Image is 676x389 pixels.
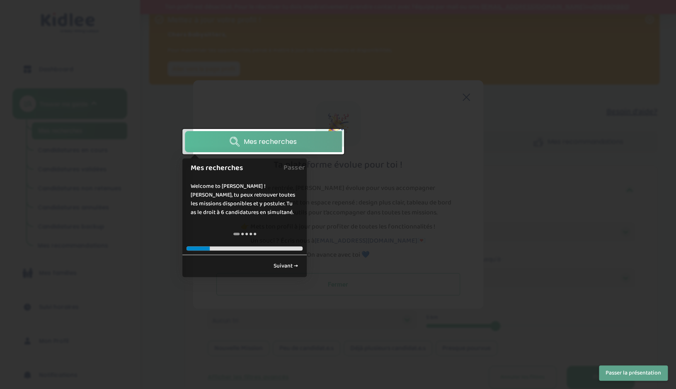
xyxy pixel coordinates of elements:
[599,365,668,381] button: Passer la présentation
[191,163,288,174] h1: Mes recherches
[185,131,342,152] a: Mes recherches
[182,174,307,225] div: Welcome to [PERSON_NAME] ! [PERSON_NAME], tu peux retrouver toutes les missions disponibles et y ...
[269,259,303,273] a: Suivant →
[244,136,297,147] span: Mes recherches
[283,158,305,177] a: Passer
